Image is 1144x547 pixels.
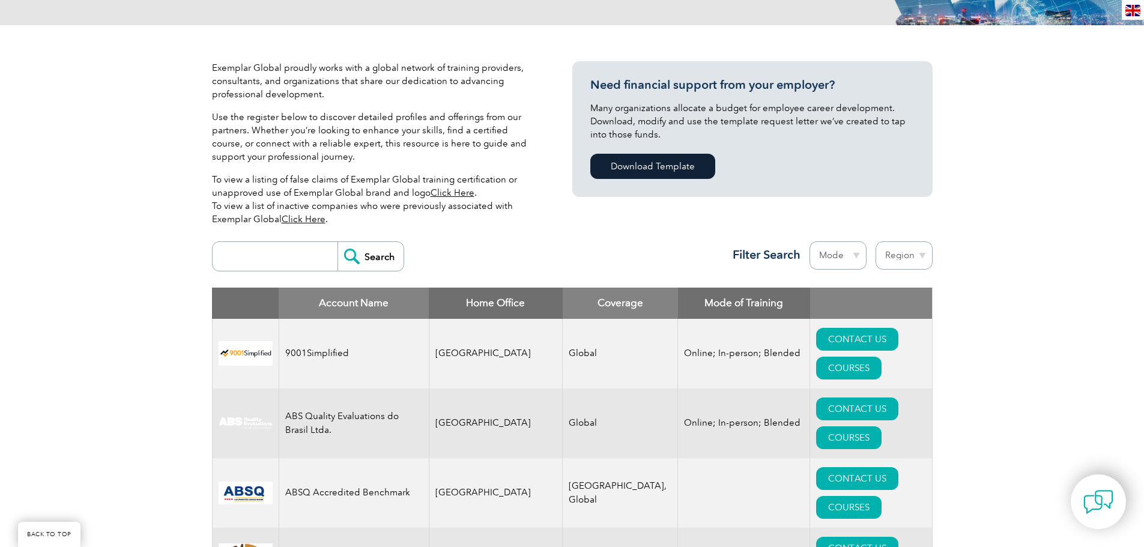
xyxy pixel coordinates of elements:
th: Mode of Training: activate to sort column ascending [678,288,810,319]
p: Many organizations allocate a budget for employee career development. Download, modify and use th... [590,101,915,141]
td: ABS Quality Evaluations do Brasil Ltda. [279,388,429,458]
th: Account Name: activate to sort column descending [279,288,429,319]
td: Global [563,319,678,388]
a: CONTACT US [816,467,898,490]
a: Click Here [282,214,325,225]
a: COURSES [816,496,882,519]
th: : activate to sort column ascending [810,288,932,319]
a: Click Here [431,187,474,198]
p: Exemplar Global proudly works with a global network of training providers, consultants, and organ... [212,61,536,101]
p: To view a listing of false claims of Exemplar Global training certification or unapproved use of ... [212,173,536,226]
td: 9001Simplified [279,319,429,388]
img: 37c9c059-616f-eb11-a812-002248153038-logo.png [219,341,273,366]
a: COURSES [816,357,882,379]
a: CONTACT US [816,328,898,351]
input: Search [337,242,404,271]
h3: Filter Search [725,247,800,262]
th: Coverage: activate to sort column ascending [563,288,678,319]
img: contact-chat.png [1083,487,1113,517]
p: Use the register below to discover detailed profiles and offerings from our partners. Whether you... [212,110,536,163]
td: [GEOGRAPHIC_DATA] [429,319,563,388]
img: c92924ac-d9bc-ea11-a814-000d3a79823d-logo.jpg [219,417,273,430]
th: Home Office: activate to sort column ascending [429,288,563,319]
a: CONTACT US [816,397,898,420]
td: ABSQ Accredited Benchmark [279,458,429,528]
a: COURSES [816,426,882,449]
td: Online; In-person; Blended [678,319,810,388]
td: [GEOGRAPHIC_DATA] [429,458,563,528]
td: Online; In-person; Blended [678,388,810,458]
td: [GEOGRAPHIC_DATA] [429,388,563,458]
a: Download Template [590,154,715,179]
img: cc24547b-a6e0-e911-a812-000d3a795b83-logo.png [219,482,273,504]
a: BACK TO TOP [18,522,80,547]
td: Global [563,388,678,458]
img: en [1125,5,1140,16]
h3: Need financial support from your employer? [590,77,915,92]
td: [GEOGRAPHIC_DATA], Global [563,458,678,528]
